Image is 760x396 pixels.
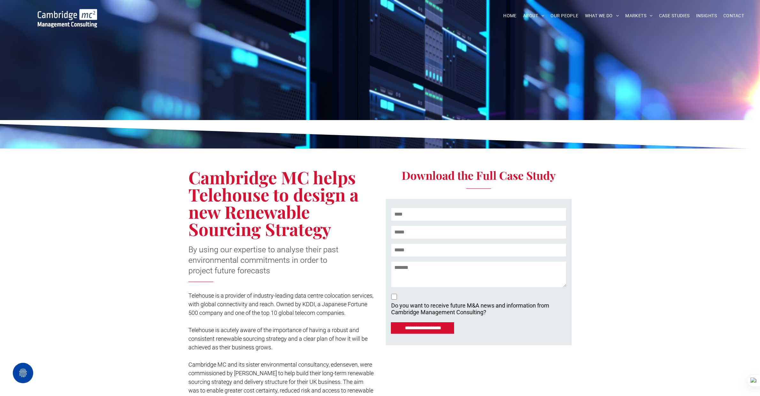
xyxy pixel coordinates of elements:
input: Do you want to receive future M&A news and information from Cambridge Management Consulting? sust... [391,294,397,300]
span: Telehouse is acutely aware of the importance of having a robust and consistent renewable sourcing... [188,327,368,351]
a: WHAT WE DO [582,11,622,21]
a: CONTACT [720,11,747,21]
a: CASE STUDIES [656,11,693,21]
span: Cambridge MC helps Telehouse to design a new Renewable Sourcing Strategy [188,166,359,240]
a: ABOUT [520,11,548,21]
span: Download the Full Case Study [402,168,556,183]
a: OUR PEOPLE [547,11,581,21]
a: HOME [500,11,520,21]
span: By using our expertise to analyse their past environmental commitments in order to project future... [188,245,338,275]
a: Your Business Transformed | Cambridge Management Consulting [38,10,97,17]
img: Go to Homepage [38,9,97,27]
a: MARKETS [622,11,656,21]
span: Telehouse is a provider of industry-leading data centre colocation services, with global connecti... [188,292,373,316]
p: Do you want to receive future M&A news and information from Cambridge Management Consulting? [391,302,549,316]
a: INSIGHTS [693,11,720,21]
